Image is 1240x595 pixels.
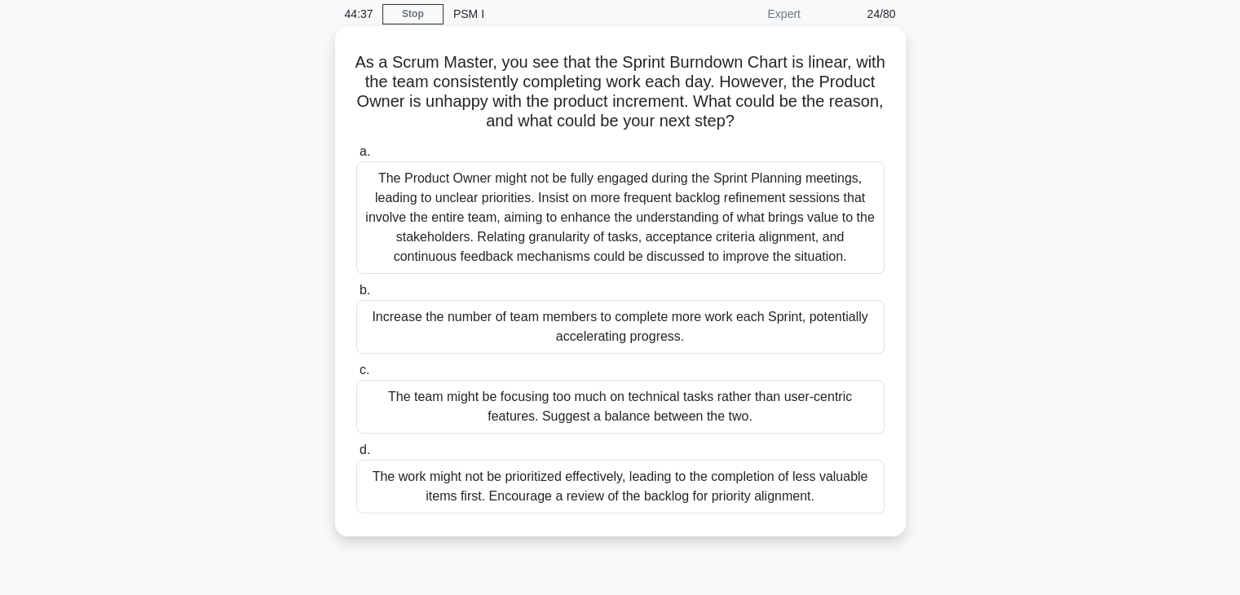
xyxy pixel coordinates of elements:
[356,300,885,354] div: Increase the number of team members to complete more work each Sprint, potentially accelerating p...
[356,380,885,434] div: The team might be focusing too much on technical tasks rather than user-centric features. Suggest...
[356,460,885,513] div: The work might not be prioritized effectively, leading to the completion of less valuable items f...
[355,52,886,132] h5: As a Scrum Master, you see that the Sprint Burndown Chart is linear, with the team consistently c...
[360,443,370,456] span: d.
[360,283,370,297] span: b.
[360,363,369,377] span: c.
[356,161,885,274] div: The Product Owner might not be fully engaged during the Sprint Planning meetings, leading to uncl...
[382,4,443,24] a: Stop
[360,144,370,158] span: a.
